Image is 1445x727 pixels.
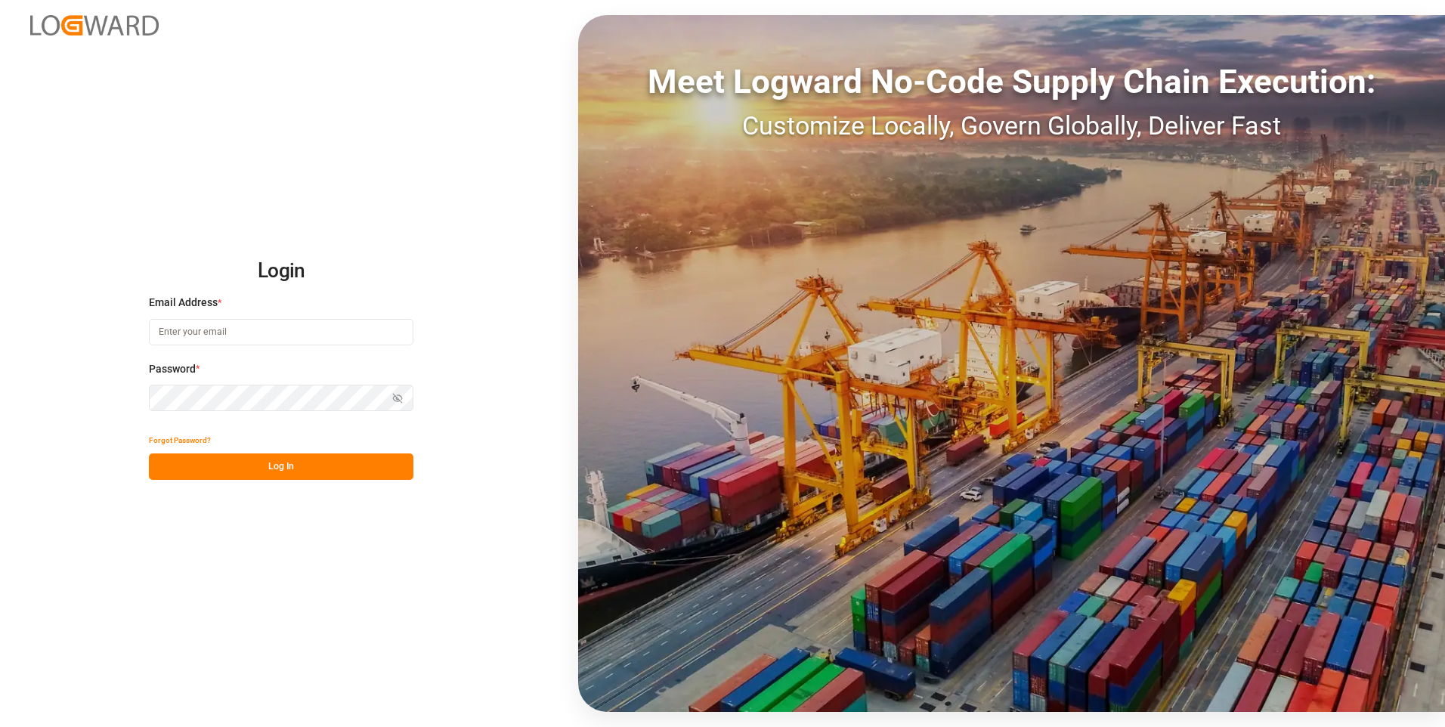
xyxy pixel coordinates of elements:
[149,247,413,295] h2: Login
[30,15,159,36] img: Logward_new_orange.png
[149,319,413,345] input: Enter your email
[149,295,218,311] span: Email Address
[578,57,1445,107] div: Meet Logward No-Code Supply Chain Execution:
[149,427,211,453] button: Forgot Password?
[149,453,413,480] button: Log In
[578,107,1445,145] div: Customize Locally, Govern Globally, Deliver Fast
[149,361,196,377] span: Password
